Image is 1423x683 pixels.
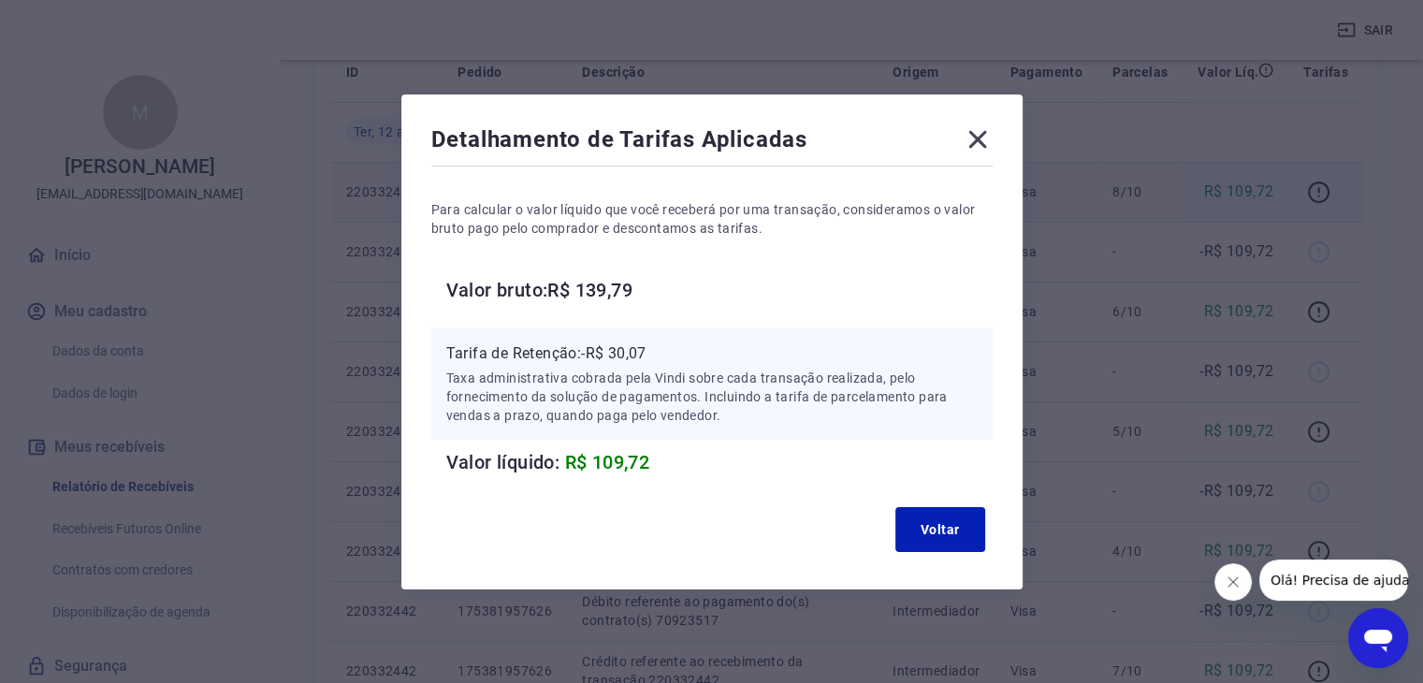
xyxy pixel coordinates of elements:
[1259,559,1408,601] iframe: Mensagem da empresa
[895,507,985,552] button: Voltar
[446,342,978,365] p: Tarifa de Retenção: -R$ 30,07
[446,447,993,477] h6: Valor líquido:
[11,13,157,28] span: Olá! Precisa de ajuda?
[446,275,993,305] h6: Valor bruto: R$ 139,79
[446,369,978,425] p: Taxa administrativa cobrada pela Vindi sobre cada transação realizada, pelo fornecimento da soluç...
[431,200,993,238] p: Para calcular o valor líquido que você receberá por uma transação, consideramos o valor bruto pag...
[1348,608,1408,668] iframe: Botão para abrir a janela de mensagens
[1214,563,1252,601] iframe: Fechar mensagem
[431,124,993,162] div: Detalhamento de Tarifas Aplicadas
[565,451,650,473] span: R$ 109,72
